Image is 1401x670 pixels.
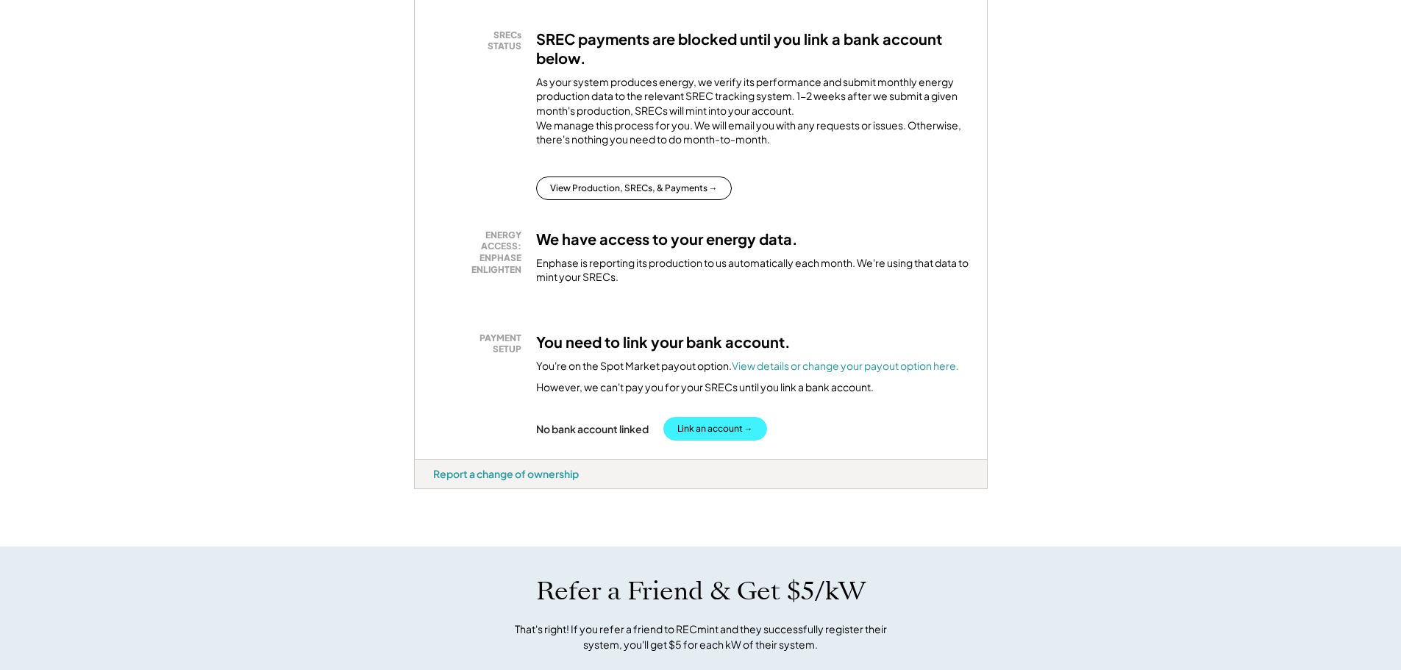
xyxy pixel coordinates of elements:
h3: SREC payments are blocked until you link a bank account below. [536,29,969,68]
button: Link an account → [663,417,767,441]
button: View Production, SRECs, & Payments → [536,177,732,200]
div: As your system produces energy, we verify its performance and submit monthly energy production da... [536,75,969,154]
div: However, we can't pay you for your SRECs until you link a bank account. [536,380,874,395]
div: Report a change of ownership [433,467,579,480]
h3: We have access to your energy data. [536,229,798,249]
div: Enphase is reporting its production to us automatically each month. We're using that data to mint... [536,256,969,285]
div: No bank account linked [536,422,649,435]
div: SRECs STATUS [441,29,521,52]
div: You're on the Spot Market payout option. [536,359,959,374]
div: PAYMENT SETUP [441,332,521,355]
div: That's right! If you refer a friend to RECmint and they successfully register their system, you'l... [499,621,903,652]
a: View details or change your payout option here. [732,359,959,372]
h1: Refer a Friend & Get $5/kW [536,576,866,607]
div: ENERGY ACCESS: ENPHASE ENLIGHTEN [441,229,521,275]
div: yikycswg - VA Distributed [414,489,466,495]
h3: You need to link your bank account. [536,332,791,352]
